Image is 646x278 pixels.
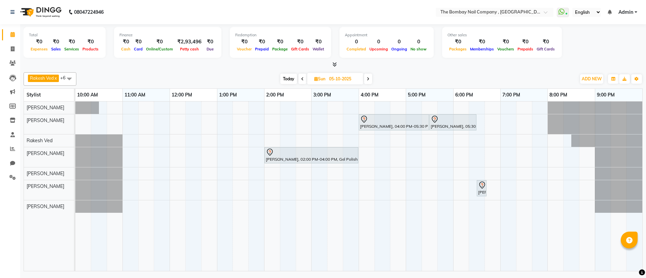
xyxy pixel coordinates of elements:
span: [PERSON_NAME] [27,203,64,209]
span: Products [81,47,100,51]
button: ADD NEW [580,74,603,84]
div: ₹0 [253,38,271,46]
span: Prepaid [253,47,271,51]
div: ₹0 [271,38,289,46]
b: 08047224946 [74,3,104,22]
div: ₹0 [235,38,253,46]
span: Card [132,47,144,51]
span: [PERSON_NAME] [27,170,64,176]
div: Redemption [235,32,326,38]
span: [PERSON_NAME] [27,105,64,111]
a: 6:00 PM [454,90,475,100]
div: [PERSON_NAME], 02:00 PM-04:00 PM, Gel Polish Application - ACRYLIC EXTENSIONS WITH GEL POLISH [265,148,358,162]
span: Admin [618,9,633,16]
div: ₹0 [468,38,496,46]
div: ₹0 [49,38,63,46]
div: Other sales [447,32,557,38]
img: logo [17,3,63,22]
span: Sun [313,76,327,81]
a: 2:00 PM [264,90,286,100]
a: 3:00 PM [312,90,333,100]
div: 0 [345,38,368,46]
span: Wallet [311,47,326,51]
span: Completed [345,47,368,51]
div: 0 [390,38,409,46]
span: Rakesh Ved [27,137,52,144]
a: 7:00 PM [501,90,522,100]
a: 10:00 AM [75,90,100,100]
a: 11:00 AM [123,90,147,100]
span: ADD NEW [582,76,602,81]
div: ₹0 [119,38,132,46]
span: Due [205,47,215,51]
div: ₹0 [132,38,144,46]
div: 0 [368,38,390,46]
div: [PERSON_NAME], 06:30 PM-06:40 PM, Threading - EYEBROWS [477,181,486,195]
a: 12:00 PM [170,90,194,100]
span: Packages [447,47,468,51]
div: Appointment [345,32,428,38]
div: ₹0 [447,38,468,46]
div: ₹0 [496,38,516,46]
span: Cash [119,47,132,51]
span: Vouchers [496,47,516,51]
span: Upcoming [368,47,390,51]
a: 1:00 PM [217,90,239,100]
div: ₹0 [63,38,81,46]
span: No show [409,47,428,51]
div: 0 [409,38,428,46]
span: Sales [49,47,63,51]
span: Stylist [27,92,41,98]
span: Package [271,47,289,51]
span: Online/Custom [144,47,175,51]
span: Petty cash [178,47,201,51]
div: ₹0 [535,38,557,46]
a: 4:00 PM [359,90,380,100]
a: 9:00 PM [595,90,616,100]
span: [PERSON_NAME] [27,183,64,189]
a: 8:00 PM [548,90,569,100]
div: ₹0 [81,38,100,46]
div: ₹2,93,496 [175,38,204,46]
div: [PERSON_NAME], 04:00 PM-05:30 PM, Hair Spa (L'OREAL) - MEDIUM LENGTH [359,115,428,129]
span: Memberships [468,47,496,51]
iframe: chat widget [618,251,639,271]
span: Expenses [29,47,49,51]
span: Gift Cards [535,47,557,51]
span: +6 [60,75,71,80]
input: 2025-10-05 [327,74,361,84]
div: ₹0 [311,38,326,46]
span: [PERSON_NAME] [27,117,64,123]
div: ₹0 [144,38,175,46]
div: ₹0 [204,38,216,46]
span: Services [63,47,81,51]
a: 5:00 PM [406,90,427,100]
span: Today [280,74,297,84]
div: ₹0 [516,38,535,46]
span: Prepaids [516,47,535,51]
div: ₹0 [289,38,311,46]
div: Finance [119,32,216,38]
div: Total [29,32,100,38]
span: Voucher [235,47,253,51]
span: [PERSON_NAME] [27,150,64,156]
a: x [54,75,57,81]
div: [PERSON_NAME], 05:30 PM-06:30 PM, Hair Services - HAIRCUT + BLOWDRY [430,115,476,129]
div: ₹0 [29,38,49,46]
span: Rakesh Ved [30,75,54,81]
span: Gift Cards [289,47,311,51]
span: Ongoing [390,47,409,51]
